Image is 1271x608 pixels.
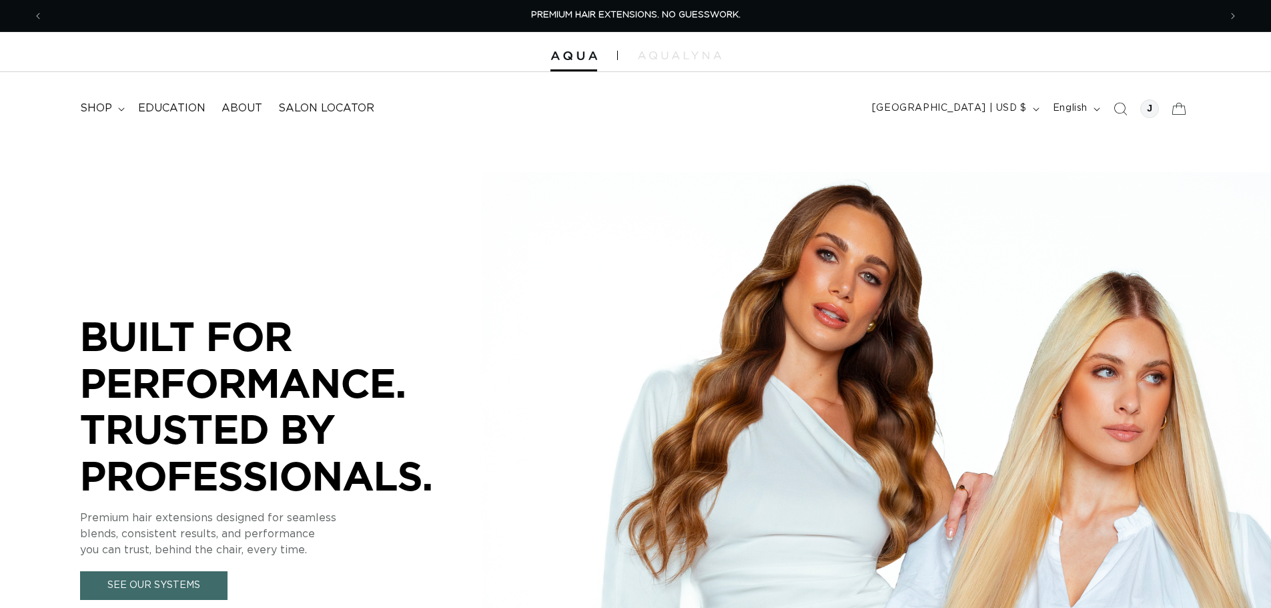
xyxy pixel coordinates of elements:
summary: Search [1106,94,1135,123]
img: Aqua Hair Extensions [550,51,597,61]
p: BUILT FOR PERFORMANCE. TRUSTED BY PROFESSIONALS. [80,313,480,499]
span: shop [80,101,112,115]
button: Previous announcement [23,3,53,29]
button: [GEOGRAPHIC_DATA] | USD $ [864,96,1045,121]
a: See Our Systems [80,571,228,600]
span: Education [138,101,205,115]
button: English [1045,96,1106,121]
button: Next announcement [1218,3,1248,29]
img: aqualyna.com [638,51,721,59]
span: English [1053,101,1088,115]
span: Salon Locator [278,101,374,115]
span: About [222,101,262,115]
span: [GEOGRAPHIC_DATA] | USD $ [872,101,1027,115]
summary: shop [72,93,130,123]
p: Premium hair extensions designed for seamless blends, consistent results, and performance you can... [80,510,480,558]
a: About [214,93,270,123]
a: Education [130,93,214,123]
span: PREMIUM HAIR EXTENSIONS. NO GUESSWORK. [531,11,741,19]
a: Salon Locator [270,93,382,123]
